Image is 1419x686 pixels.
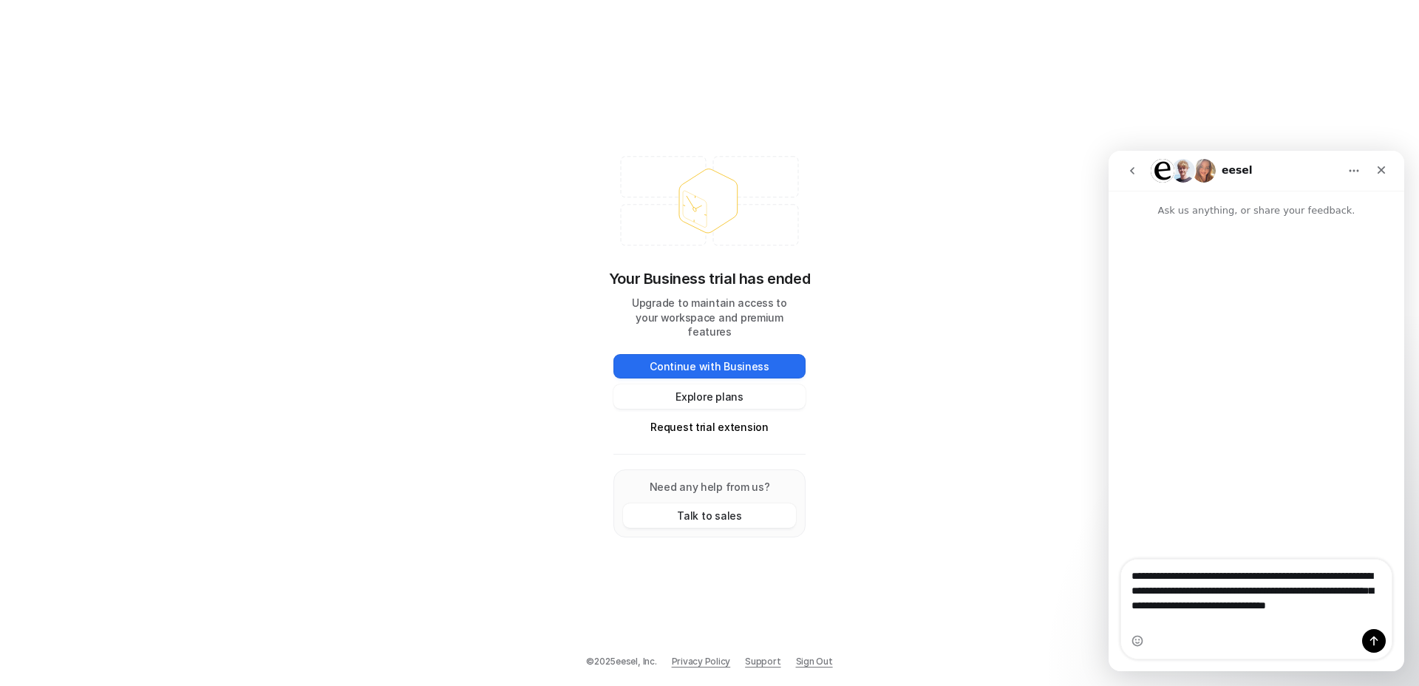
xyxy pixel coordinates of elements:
[623,479,796,495] p: Need any help from us?
[796,655,833,668] a: Sign Out
[609,268,810,290] p: Your Business trial has ended
[672,655,731,668] a: Privacy Policy
[1109,151,1404,671] iframe: Intercom live chat
[613,384,806,409] button: Explore plans
[745,655,780,668] span: Support
[613,415,806,439] button: Request trial extension
[623,503,796,528] button: Talk to sales
[613,296,806,340] p: Upgrade to maintain access to your workspace and premium features
[613,354,806,378] button: Continue with Business
[586,655,656,668] p: © 2025 eesel, Inc.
